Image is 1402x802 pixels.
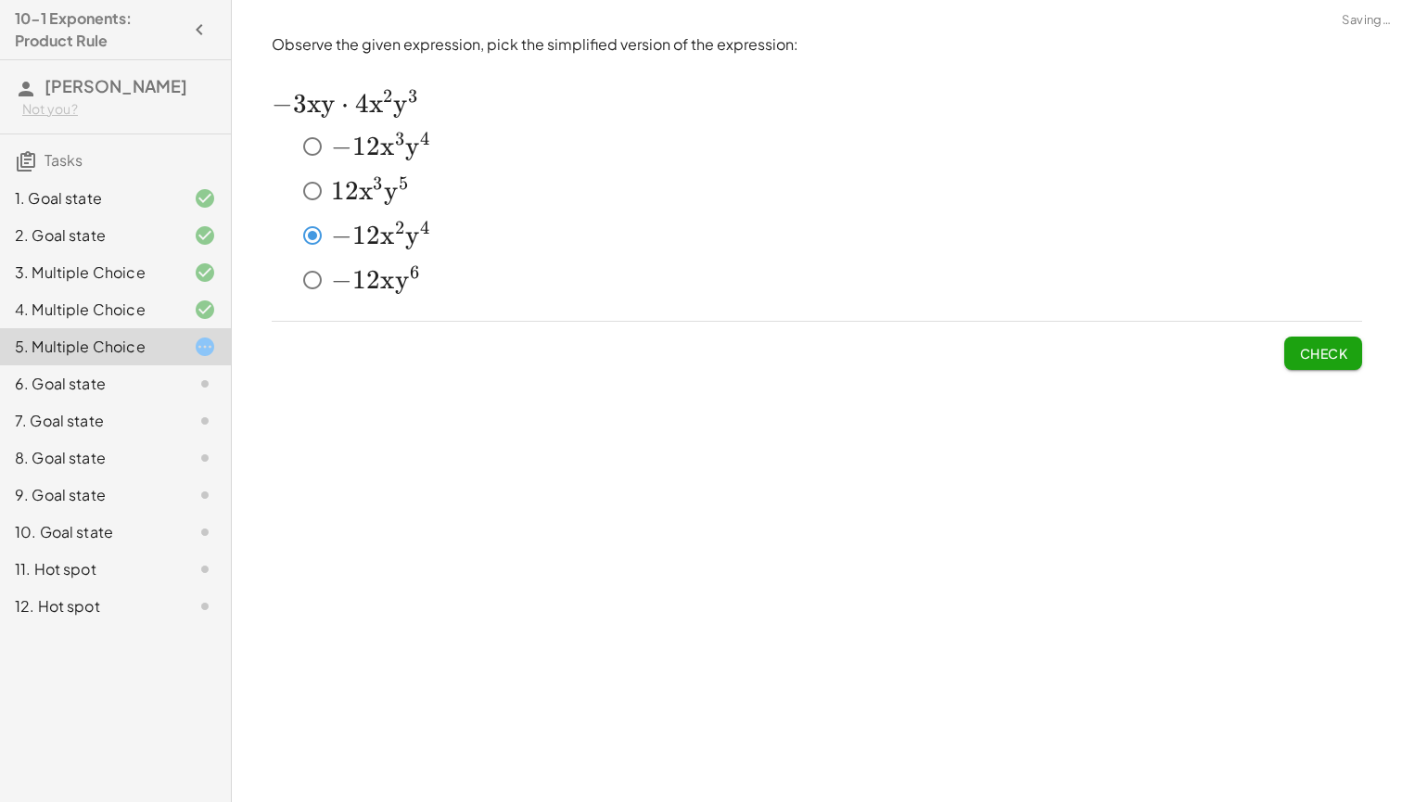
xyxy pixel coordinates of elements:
[194,447,216,469] i: Task not started.
[331,175,345,207] span: 1
[15,447,164,469] div: 8. Goal state
[420,128,429,150] span: 4
[15,224,164,247] div: 2. Goal state
[45,75,187,96] span: [PERSON_NAME]
[395,128,404,150] span: 3
[293,88,307,120] span: 3
[410,261,419,284] span: 6
[366,264,380,296] span: 2
[15,595,164,617] div: 12. Hot spot
[22,100,216,119] div: Not you?
[395,217,404,239] span: 2
[194,484,216,506] i: Task not started.
[341,88,349,120] span: ⋅
[1299,345,1347,362] span: Check
[405,131,419,162] span: y
[272,34,1362,56] p: Observe the given expression, pick the simplified version of the expression:
[384,175,398,207] span: y
[383,85,392,108] span: 2
[15,484,164,506] div: 9. Goal state
[345,175,359,207] span: 2
[331,264,352,296] span: −
[352,220,366,251] span: 1
[420,217,429,239] span: 4
[395,264,409,296] span: y
[393,88,407,120] span: y
[15,410,164,432] div: 7. Goal state
[194,595,216,617] i: Task not started.
[194,521,216,543] i: Task not started.
[373,172,382,195] span: 3
[380,264,394,296] span: x
[405,220,419,251] span: y
[45,150,83,170] span: Tasks
[352,264,366,296] span: 1
[366,220,380,251] span: 2
[1342,11,1391,30] span: Saving…
[359,175,373,207] span: x
[331,220,352,251] span: −
[15,7,183,52] h4: 10-1 Exponents: Product Rule
[380,220,394,251] span: x
[15,558,164,580] div: 11. Hot spot
[272,88,293,120] span: −
[194,558,216,580] i: Task not started.
[399,172,408,195] span: 5
[15,373,164,395] div: 6. Goal state
[321,88,335,120] span: y
[194,261,216,284] i: Task finished and correct.
[194,187,216,210] i: Task finished and correct.
[408,85,417,108] span: 3
[369,88,383,120] span: x
[15,261,164,284] div: 3. Multiple Choice
[1284,337,1362,370] button: Check
[15,299,164,321] div: 4. Multiple Choice
[15,336,164,358] div: 5. Multiple Choice
[15,187,164,210] div: 1. Goal state
[194,299,216,321] i: Task finished and correct.
[194,410,216,432] i: Task not started.
[15,521,164,543] div: 10. Goal state
[194,373,216,395] i: Task not started.
[194,336,216,358] i: Task started.
[380,131,394,162] span: x
[331,131,352,162] span: −
[366,131,380,162] span: 2
[307,88,321,120] span: x
[194,224,216,247] i: Task finished and correct.
[355,88,369,120] span: 4
[352,131,366,162] span: 1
